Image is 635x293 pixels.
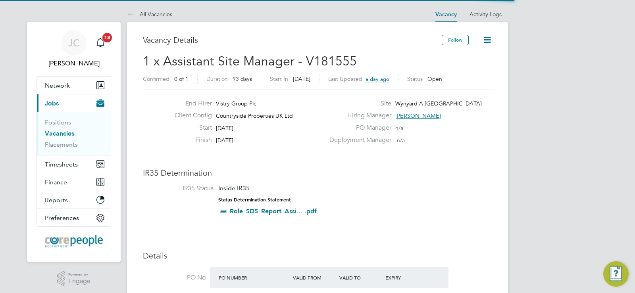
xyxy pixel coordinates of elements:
span: JC [68,38,80,48]
a: 13 [92,30,108,56]
span: [DATE] [216,124,233,132]
button: Network [37,77,111,94]
span: 0 of 1 [174,75,189,82]
label: IR35 Status [151,184,214,193]
span: 1 x Assistant Site Manager - V181555 [143,54,357,69]
img: corepeople-logo-retina.png [45,235,103,247]
span: [DATE] [293,75,310,82]
button: Reports [37,191,111,209]
span: 93 days [233,75,252,82]
div: Expiry [383,270,430,285]
label: Finish [168,136,212,144]
a: Go to home page [37,235,111,247]
a: Vacancy [435,11,457,18]
a: JC[PERSON_NAME] [37,30,111,68]
nav: Main navigation [27,22,121,262]
span: Network [45,82,70,89]
span: Wynyard A [GEOGRAPHIC_DATA] [395,100,482,107]
h3: Vacancy Details [143,35,442,45]
a: All Vacancies [127,11,172,18]
label: Site [325,100,391,108]
span: Preferences [45,214,79,222]
span: n/a [395,124,403,132]
a: Positions [45,119,71,126]
span: 13 [102,33,112,42]
div: PO Number [217,270,291,285]
label: PO No [143,274,206,282]
span: [PERSON_NAME] [395,112,441,119]
span: Open [427,75,442,82]
a: Role_SDS_Report_Assi... .pdf [230,207,317,215]
a: Activity Logs [470,11,502,18]
button: Preferences [37,209,111,226]
h3: IR35 Determination [143,168,492,178]
span: Jobs [45,100,59,107]
div: Valid To [337,270,384,285]
div: Valid From [291,270,337,285]
button: Follow [442,35,469,45]
span: Inside IR35 [218,184,250,192]
label: Last Updated [328,75,362,82]
button: Timesheets [37,155,111,173]
button: Jobs [37,94,111,112]
span: Reports [45,196,68,204]
span: [DATE] [216,137,233,144]
a: Vacancies [45,130,74,137]
label: Client Config [168,111,212,120]
a: Powered byEngage [57,271,91,286]
span: Timesheets [45,161,78,168]
label: Status [407,75,423,82]
label: Start In [270,75,288,82]
button: Finance [37,173,111,191]
label: PO Manager [325,124,391,132]
label: Confirmed [143,75,169,82]
div: Jobs [37,112,111,155]
label: Start [168,124,212,132]
label: Duration [206,75,228,82]
span: Finance [45,178,67,186]
h3: Details [143,251,492,261]
label: Hiring Manager [325,111,391,120]
span: Powered by [68,271,90,278]
span: n/a [397,137,405,144]
strong: Status Determination Statement [218,197,291,203]
span: Joseph Cowling [37,59,111,68]
label: Deployment Manager [325,136,391,144]
a: Placements [45,141,78,148]
span: Countryside Properties UK Ltd [216,112,293,119]
span: Vistry Group Plc [216,100,256,107]
span: Engage [68,278,90,285]
button: Engage Resource Center [603,261,629,287]
label: End Hirer [168,100,212,108]
span: a day ago [366,76,389,82]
